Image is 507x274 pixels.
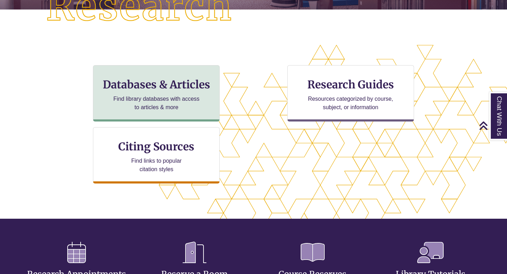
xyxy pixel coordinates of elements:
a: Research Guides Resources categorized by course, subject, or information [287,65,414,122]
a: Citing Sources Find links to popular citation styles [93,127,220,183]
a: Databases & Articles Find library databases with access to articles & more [93,65,220,122]
h3: Research Guides [293,78,408,91]
h3: Citing Sources [114,140,200,153]
h3: Databases & Articles [99,78,214,91]
p: Find links to popular citation styles [122,157,191,174]
p: Find library databases with access to articles & more [111,95,202,112]
a: Back to Top [479,121,505,130]
p: Resources categorized by course, subject, or information [305,95,396,112]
